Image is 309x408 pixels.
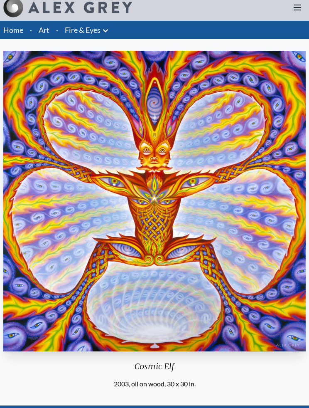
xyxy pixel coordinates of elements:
a: Fire & Eyes [65,24,101,36]
li: · [27,21,35,39]
a: Art [39,24,49,36]
a: Home [3,25,23,35]
li: · [53,21,61,39]
img: Cosmic-Elf-2003-Alex-Grey-watermarked.jpg [3,51,306,351]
